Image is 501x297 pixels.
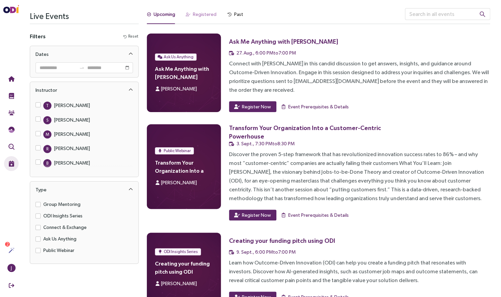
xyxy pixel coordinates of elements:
[30,32,46,40] h4: Filters
[229,236,335,245] div: Creating your funding pitch using ODI
[41,200,83,208] span: Group Mentoring
[46,145,48,153] span: R
[4,278,19,293] button: Sign Out
[193,10,217,18] div: Registered
[41,224,89,231] span: Connect & Exchange
[4,243,19,258] button: Actions
[288,211,349,219] span: Event Prerequisites & Details
[41,212,85,219] span: ODI Insights Series
[79,65,85,70] span: swap-right
[30,182,138,198] div: Type
[36,50,49,58] div: Dates
[155,259,213,276] h4: Creating your funding pitch using ODI
[36,186,46,194] div: Type
[474,8,491,20] button: search
[46,130,49,139] span: M
[164,248,198,255] span: ODI Insights Series
[236,141,295,146] span: 3. Sept., 7:30 PM to 8:30 PM
[46,102,49,110] span: T
[236,50,296,56] span: 27. Aug., 6:00 PM to 7:00 PM
[229,258,490,285] div: Learn how Outcome-Driven Innovation (ODI) can help you create a funding pitch that resonates with...
[280,210,349,220] button: Event Prerequisites & Details
[155,65,213,81] h4: Ask Me Anything with [PERSON_NAME]
[8,93,15,99] img: Training
[4,139,19,154] button: Outcome Validation
[4,88,19,103] button: Training
[4,260,19,275] button: J
[30,82,138,98] div: Instructor
[229,101,276,112] button: Register Now
[36,86,57,94] div: Instructor
[6,242,9,247] span: 2
[4,156,19,171] button: Live Events
[54,145,90,152] div: [PERSON_NAME]
[8,127,15,133] img: JTBD Needs Framework
[236,249,296,255] span: 9. Sept., 6:00 PM to 7:00 PM
[405,8,490,20] input: Search in all events
[54,102,90,109] div: [PERSON_NAME]
[41,235,79,242] span: Ask Us Anything
[11,264,12,272] span: J
[161,86,197,91] span: [PERSON_NAME]
[5,242,10,247] sup: 2
[46,159,48,167] span: B
[128,33,138,40] span: Reset
[229,124,383,141] div: Transform Your Organization Into a Customer-Centric Powerhouse
[242,103,271,110] span: Register Now
[8,144,15,150] img: Outcome Validation
[8,161,15,167] img: Live Events
[288,103,349,110] span: Event Prerequisites & Details
[229,59,490,94] div: Connect with [PERSON_NAME] in this candid discussion to get answers, insights, and guidance aroun...
[54,116,90,124] div: [PERSON_NAME]
[155,158,213,175] h4: Transform Your Organization Into a Customer-Centric Powerhouse
[8,110,15,116] img: Community
[161,180,197,185] span: [PERSON_NAME]
[30,8,139,24] h3: Live Events
[161,281,197,286] span: [PERSON_NAME]
[4,122,19,137] button: Needs Framework
[229,37,338,46] div: Ask Me Anything with [PERSON_NAME]
[123,33,139,40] button: Reset
[154,10,175,18] div: Upcoming
[164,54,193,60] span: Ask Us Anything
[4,105,19,120] button: Community
[164,147,191,154] span: Public Webinar
[242,211,271,219] span: Register Now
[8,247,15,253] img: Actions
[54,130,90,138] div: [PERSON_NAME]
[479,11,485,17] span: search
[229,150,490,203] div: Discover the proven 5-step framework that has revolutionized innovation success rates to 86% – an...
[46,116,48,124] span: S
[229,210,276,220] button: Register Now
[54,159,90,167] div: [PERSON_NAME]
[280,101,349,112] button: Event Prerequisites & Details
[79,65,85,70] span: to
[234,10,243,18] div: Past
[30,46,138,62] div: Dates
[41,247,77,254] span: Public Webinar
[4,71,19,86] button: Home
